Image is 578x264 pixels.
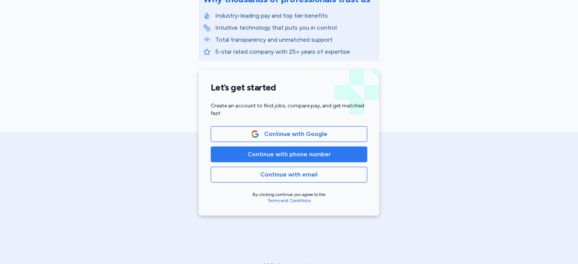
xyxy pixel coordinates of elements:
[211,146,367,162] button: Continue with phone number
[264,130,327,139] span: Continue with Google
[215,11,375,20] p: Industry-leading pay and top tier benefits
[211,192,367,204] div: By clicking continue you agree to the
[248,150,331,159] span: Continue with phone number
[251,130,259,138] img: Google Logo
[211,167,367,183] button: Continue with email
[211,82,367,93] h1: Let’s get started
[215,23,375,32] p: Intuitive technology that puts you in control
[215,47,375,56] p: 5-star rated company with 25+ years of expertise
[211,102,367,117] div: Create an account to find jobs, compare pay, and get matched fast
[215,35,375,44] p: Total transparency and unmatched support
[268,198,311,203] a: Terms and Conditions
[260,170,318,179] span: Continue with email
[211,126,367,142] button: Google LogoContinue with Google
